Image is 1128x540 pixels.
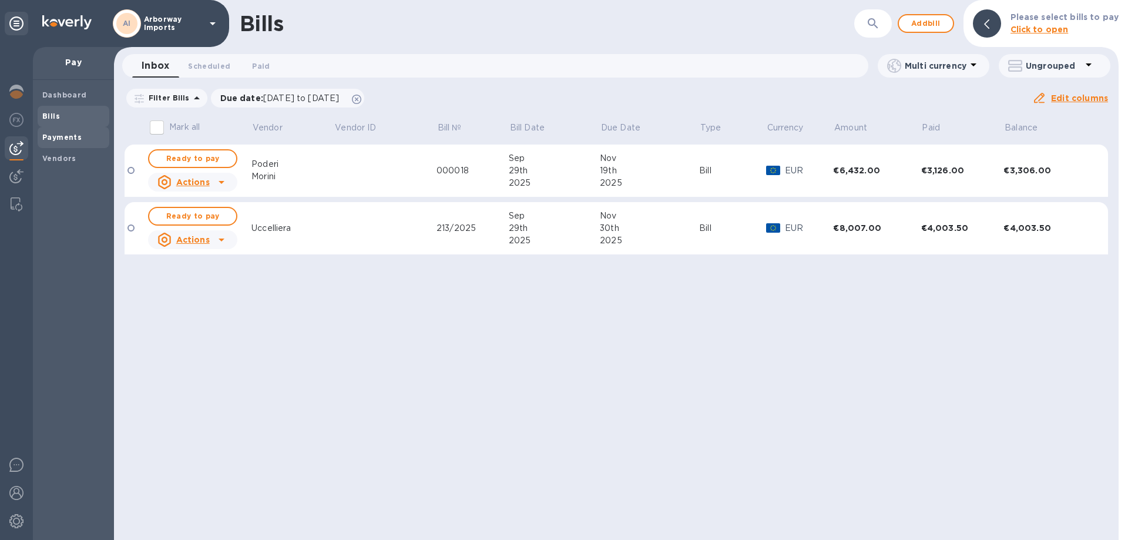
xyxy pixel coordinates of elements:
[600,152,699,165] div: Nov
[176,235,210,244] u: Actions
[148,207,237,226] button: Ready to pay
[509,177,600,189] div: 2025
[510,122,545,134] p: Bill Date
[1005,122,1038,134] p: Balance
[1010,25,1069,34] b: Click to open
[159,209,227,223] span: Ready to pay
[834,122,867,134] p: Amount
[922,122,940,134] p: Paid
[833,165,921,176] div: €6,432.00
[253,122,283,134] p: Vendor
[908,16,944,31] span: Add bill
[251,222,334,234] div: Uccelliera
[335,122,391,134] span: Vendor ID
[905,60,966,72] p: Multi currency
[922,122,955,134] span: Paid
[921,222,1004,234] div: €4,003.50
[42,90,87,99] b: Dashboard
[148,149,237,168] button: Ready to pay
[144,15,203,32] p: Arborway Imports
[699,222,766,234] div: Bill
[253,122,298,134] span: Vendor
[142,58,169,74] span: Inbox
[188,60,230,72] span: Scheduled
[509,234,600,247] div: 2025
[509,152,600,165] div: Sep
[9,113,23,127] img: Foreign exchange
[1051,93,1108,103] u: Edit columns
[251,170,334,183] div: Morini
[509,222,600,234] div: 29th
[700,122,737,134] span: Type
[700,122,721,134] p: Type
[767,122,804,134] p: Currency
[123,19,131,28] b: AI
[833,222,921,234] div: €8,007.00
[785,222,834,234] p: EUR
[252,60,270,72] span: Paid
[42,15,92,29] img: Logo
[834,122,882,134] span: Amount
[600,234,699,247] div: 2025
[601,122,656,134] span: Due Date
[42,56,105,68] p: Pay
[335,122,376,134] p: Vendor ID
[509,165,600,177] div: 29th
[251,158,334,170] div: Poderi
[1026,60,1082,72] p: Ungrouped
[438,122,477,134] span: Bill №
[600,222,699,234] div: 30th
[240,11,283,36] h1: Bills
[1003,222,1091,234] div: €4,003.50
[42,112,60,120] b: Bills
[601,122,640,134] p: Due Date
[437,165,509,177] div: 000018
[1003,165,1091,176] div: €3,306.00
[5,12,28,35] div: Unpin categories
[600,177,699,189] div: 2025
[263,93,339,103] span: [DATE] to [DATE]
[437,222,509,234] div: 213/2025
[438,122,462,134] p: Bill №
[699,165,766,177] div: Bill
[898,14,954,33] button: Addbill
[159,152,227,166] span: Ready to pay
[921,165,1004,176] div: €3,126.00
[144,93,190,103] p: Filter Bills
[510,122,560,134] span: Bill Date
[600,165,699,177] div: 19th
[1005,122,1053,134] span: Balance
[42,154,76,163] b: Vendors
[169,121,200,133] p: Mark all
[42,133,82,142] b: Payments
[600,210,699,222] div: Nov
[220,92,345,104] p: Due date :
[785,165,834,177] p: EUR
[211,89,365,108] div: Due date:[DATE] to [DATE]
[176,177,210,187] u: Actions
[1010,12,1119,22] b: Please select bills to pay
[509,210,600,222] div: Sep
